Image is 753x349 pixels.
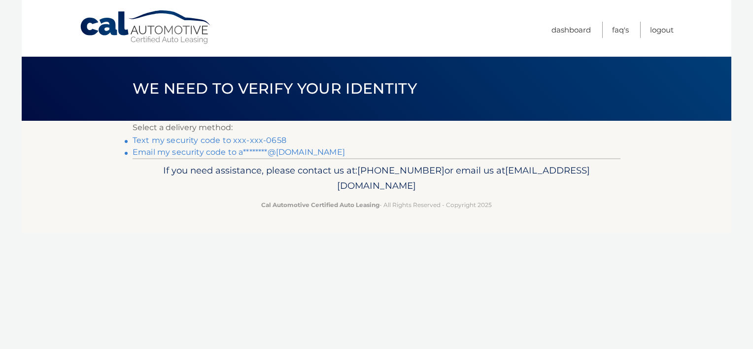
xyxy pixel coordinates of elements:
p: If you need assistance, please contact us at: or email us at [139,163,614,194]
a: Email my security code to a********@[DOMAIN_NAME] [133,147,345,157]
a: Cal Automotive [79,10,212,45]
strong: Cal Automotive Certified Auto Leasing [261,201,379,209]
span: [PHONE_NUMBER] [357,165,445,176]
a: FAQ's [612,22,629,38]
p: Select a delivery method: [133,121,620,135]
p: - All Rights Reserved - Copyright 2025 [139,200,614,210]
a: Logout [650,22,674,38]
span: We need to verify your identity [133,79,417,98]
a: Dashboard [551,22,591,38]
a: Text my security code to xxx-xxx-0658 [133,136,286,145]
